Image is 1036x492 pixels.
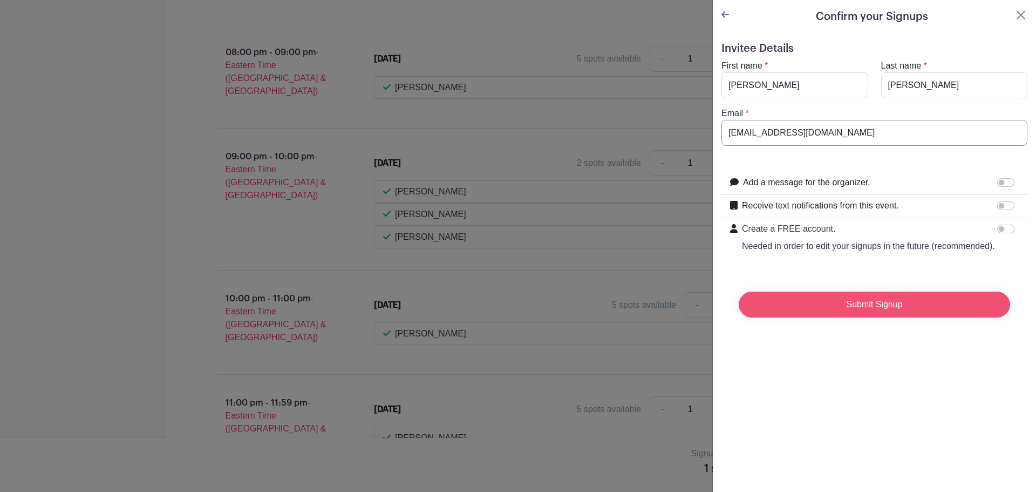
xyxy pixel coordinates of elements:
[721,59,762,72] label: First name
[739,292,1010,318] input: Submit Signup
[742,199,899,212] label: Receive text notifications from this event.
[742,240,995,253] p: Needed in order to edit your signups in the future (recommended).
[743,176,870,189] label: Add a message for the organizer.
[1014,9,1027,22] button: Close
[816,9,928,25] h5: Confirm your Signups
[721,107,743,120] label: Email
[881,59,922,72] label: Last name
[721,42,1027,55] h5: Invitee Details
[742,223,995,235] p: Create a FREE account.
